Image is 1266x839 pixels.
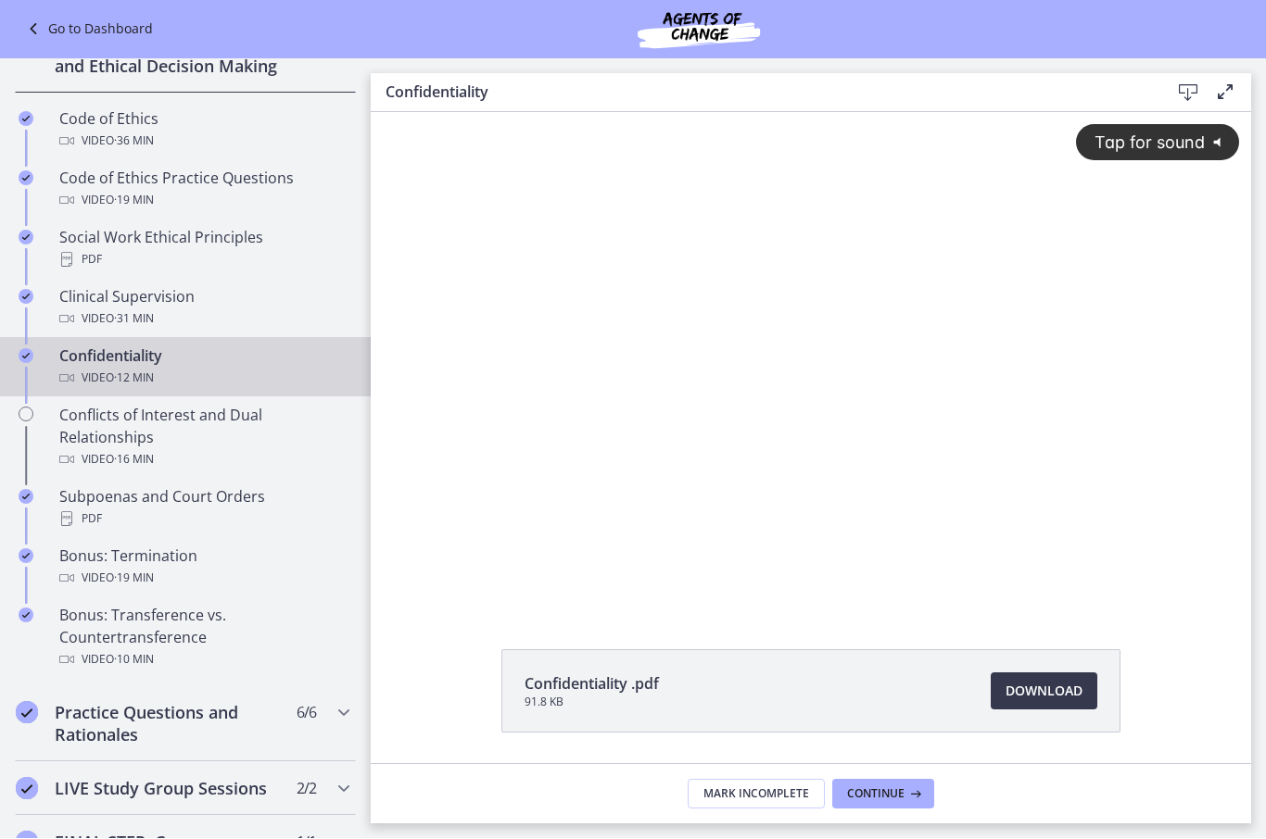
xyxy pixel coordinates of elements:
[19,231,33,245] i: Completed
[59,405,348,471] div: Conflicts of Interest and Dual Relationships
[22,19,153,41] a: Go to Dashboard
[19,290,33,305] i: Completed
[114,649,154,671] span: · 10 min
[525,695,659,710] span: 91.8 KB
[588,7,810,52] img: Agents of Change
[114,131,154,153] span: · 36 min
[59,249,348,271] div: PDF
[688,780,825,809] button: Mark Incomplete
[1006,681,1082,703] span: Download
[991,673,1097,710] a: Download
[19,349,33,364] i: Completed
[371,113,1251,607] iframe: Video Lesson
[114,308,154,331] span: · 31 min
[19,608,33,623] i: Completed
[114,568,154,590] span: · 19 min
[59,190,348,212] div: Video
[59,605,348,671] div: Bonus: Transference vs. Countertransference
[59,545,348,590] div: Bonus: Termination
[59,568,348,590] div: Video
[114,368,154,390] span: · 12 min
[703,787,809,802] span: Mark Incomplete
[297,702,316,724] span: 6 / 6
[59,308,348,331] div: Video
[59,131,348,153] div: Video
[59,108,348,153] div: Code of Ethics
[59,508,348,531] div: PDF
[386,81,1140,104] h3: Confidentiality
[59,449,348,471] div: Video
[19,549,33,564] i: Completed
[59,486,348,531] div: Subpoenas and Court Orders
[16,778,38,800] i: Completed
[16,702,38,724] i: Completed
[55,702,281,746] h2: Practice Questions and Rationales
[19,171,33,186] i: Completed
[55,778,281,800] h2: LIVE Study Group Sessions
[832,780,934,809] button: Continue
[59,168,348,212] div: Code of Ethics Practice Questions
[114,190,154,212] span: · 19 min
[525,673,659,695] span: Confidentiality .pdf
[59,286,348,331] div: Clinical Supervision
[847,787,905,802] span: Continue
[59,345,348,390] div: Confidentiality
[59,227,348,271] div: Social Work Ethical Principles
[297,778,316,800] span: 2 / 2
[59,368,348,390] div: Video
[114,449,154,471] span: · 16 min
[59,649,348,671] div: Video
[19,490,33,505] i: Completed
[19,112,33,127] i: Completed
